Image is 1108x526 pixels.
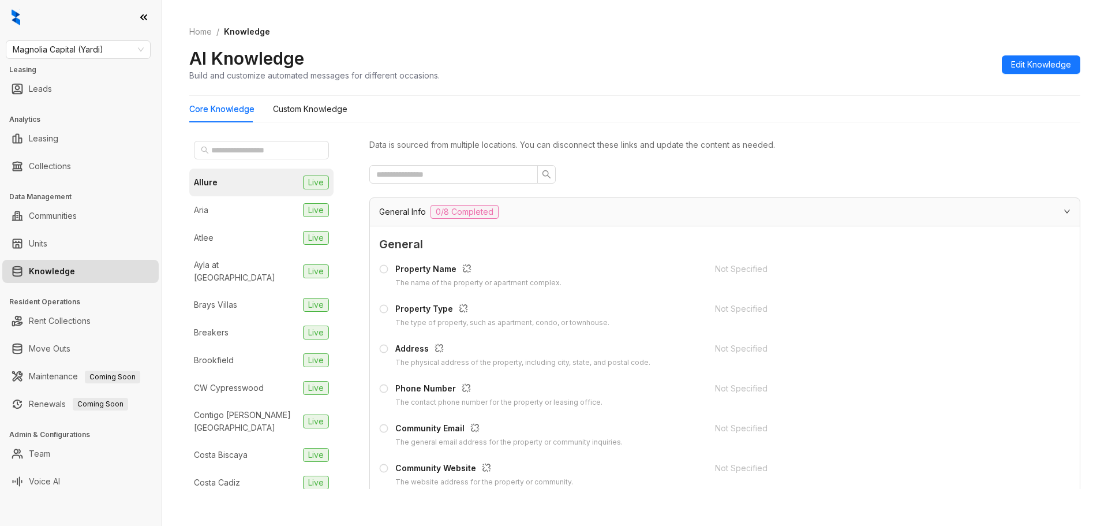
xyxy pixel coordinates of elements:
[194,176,218,189] div: Allure
[395,382,602,397] div: Phone Number
[303,353,329,367] span: Live
[194,326,229,339] div: Breakers
[303,326,329,340] span: Live
[9,192,161,202] h3: Data Management
[542,170,551,179] span: search
[194,476,240,489] div: Costa Cadiz
[395,437,623,448] div: The general email address for the property or community inquiries.
[1011,58,1071,71] span: Edit Knowledge
[201,146,209,154] span: search
[395,303,609,318] div: Property Type
[431,205,499,219] span: 0/8 Completed
[303,203,329,217] span: Live
[29,77,52,100] a: Leads
[715,342,1037,355] div: Not Specified
[189,47,304,69] h2: AI Knowledge
[194,449,248,461] div: Costa Biscaya
[216,25,219,38] li: /
[29,442,50,465] a: Team
[187,25,214,38] a: Home
[715,303,1037,315] div: Not Specified
[715,382,1037,395] div: Not Specified
[370,198,1080,226] div: General Info0/8 Completed
[194,382,264,394] div: CW Cypresswood
[9,114,161,125] h3: Analytics
[303,264,329,278] span: Live
[2,204,159,227] li: Communities
[29,393,128,416] a: RenewalsComing Soon
[29,232,47,255] a: Units
[715,422,1037,435] div: Not Specified
[29,127,58,150] a: Leasing
[2,442,159,465] li: Team
[303,176,329,189] span: Live
[395,278,562,289] div: The name of the property or apartment complex.
[29,204,77,227] a: Communities
[29,337,70,360] a: Move Outs
[395,397,602,408] div: The contact phone number for the property or leasing office.
[2,393,159,416] li: Renewals
[194,232,214,244] div: Atlee
[395,318,609,329] div: The type of property, such as apartment, condo, or townhouse.
[9,297,161,307] h3: Resident Operations
[379,236,1070,253] span: General
[395,342,650,357] div: Address
[395,263,562,278] div: Property Name
[1064,208,1070,215] span: expanded
[194,409,298,434] div: Contigo [PERSON_NAME][GEOGRAPHIC_DATA]
[303,415,329,428] span: Live
[395,422,623,437] div: Community Email
[2,470,159,493] li: Voice AI
[273,103,347,115] div: Custom Knowledge
[2,309,159,333] li: Rent Collections
[2,260,159,283] li: Knowledge
[2,77,159,100] li: Leads
[29,309,91,333] a: Rent Collections
[715,263,1037,275] div: Not Specified
[194,204,208,217] div: Aria
[303,381,329,395] span: Live
[2,127,159,150] li: Leasing
[29,470,60,493] a: Voice AI
[29,260,75,283] a: Knowledge
[194,354,234,367] div: Brookfield
[189,69,440,81] div: Build and customize automated messages for different occasions.
[303,298,329,312] span: Live
[395,462,573,477] div: Community Website
[395,357,650,368] div: The physical address of the property, including city, state, and postal code.
[395,477,573,488] div: The website address for the property or community.
[12,9,20,25] img: logo
[2,232,159,255] li: Units
[303,231,329,245] span: Live
[303,448,329,462] span: Live
[369,139,1080,151] div: Data is sourced from multiple locations. You can disconnect these links and update the content as...
[194,299,237,311] div: Brays Villas
[13,41,144,58] span: Magnolia Capital (Yardi)
[379,206,426,218] span: General Info
[715,462,1037,475] div: Not Specified
[194,259,298,284] div: Ayla at [GEOGRAPHIC_DATA]
[224,27,270,36] span: Knowledge
[2,365,159,388] li: Maintenance
[9,65,161,75] h3: Leasing
[85,371,140,383] span: Coming Soon
[29,155,71,178] a: Collections
[73,398,128,411] span: Coming Soon
[1002,55,1080,74] button: Edit Knowledge
[303,476,329,490] span: Live
[2,337,159,360] li: Move Outs
[2,155,159,178] li: Collections
[189,103,254,115] div: Core Knowledge
[9,430,161,440] h3: Admin & Configurations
